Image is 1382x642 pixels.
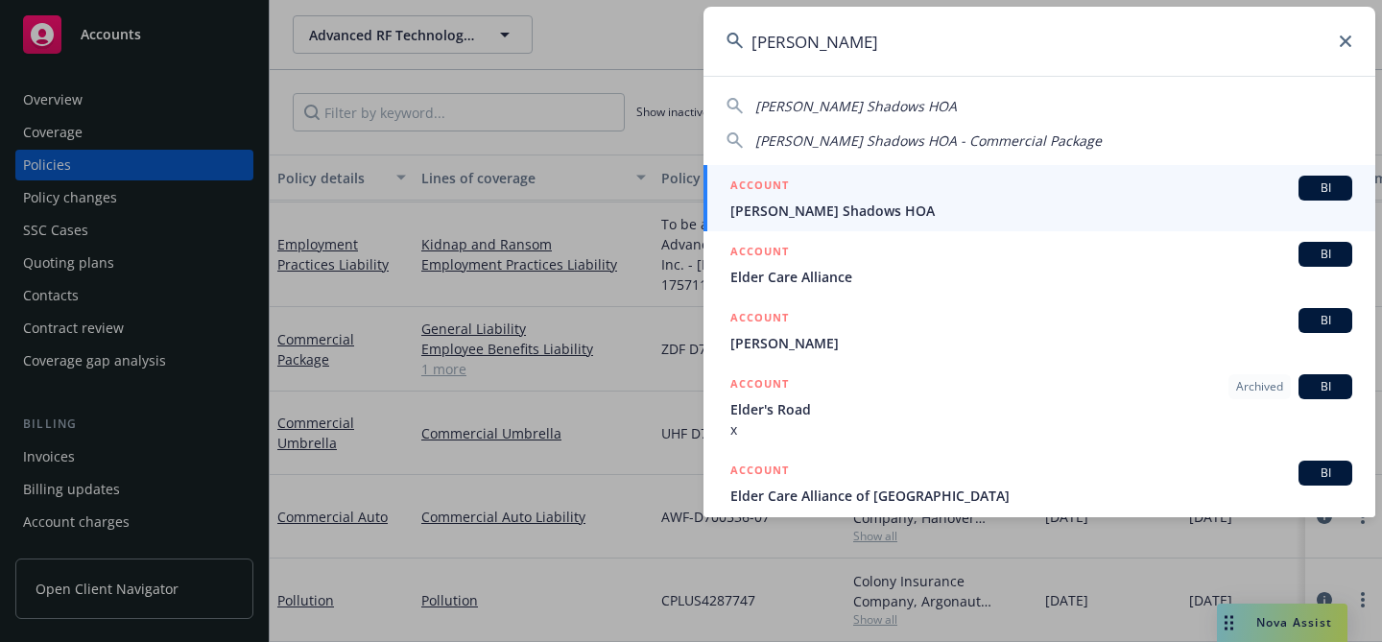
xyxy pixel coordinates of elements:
[730,242,789,265] h5: ACCOUNT
[1236,378,1283,395] span: Archived
[703,364,1375,450] a: ACCOUNTArchivedBIElder's Roadx
[703,450,1375,516] a: ACCOUNTBIElder Care Alliance of [GEOGRAPHIC_DATA]
[730,201,1352,221] span: [PERSON_NAME] Shadows HOA
[730,461,789,484] h5: ACCOUNT
[730,308,789,331] h5: ACCOUNT
[730,374,789,397] h5: ACCOUNT
[1306,246,1345,263] span: BI
[1306,378,1345,395] span: BI
[730,267,1352,287] span: Elder Care Alliance
[730,486,1352,506] span: Elder Care Alliance of [GEOGRAPHIC_DATA]
[755,97,957,115] span: [PERSON_NAME] Shadows HOA
[703,165,1375,231] a: ACCOUNTBI[PERSON_NAME] Shadows HOA
[1306,179,1345,197] span: BI
[1306,312,1345,329] span: BI
[730,333,1352,353] span: [PERSON_NAME]
[730,399,1352,419] span: Elder's Road
[755,131,1102,150] span: [PERSON_NAME] Shadows HOA - Commercial Package
[1306,464,1345,482] span: BI
[703,297,1375,364] a: ACCOUNTBI[PERSON_NAME]
[703,7,1375,76] input: Search...
[730,176,789,199] h5: ACCOUNT
[730,419,1352,440] span: x
[703,231,1375,297] a: ACCOUNTBIElder Care Alliance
